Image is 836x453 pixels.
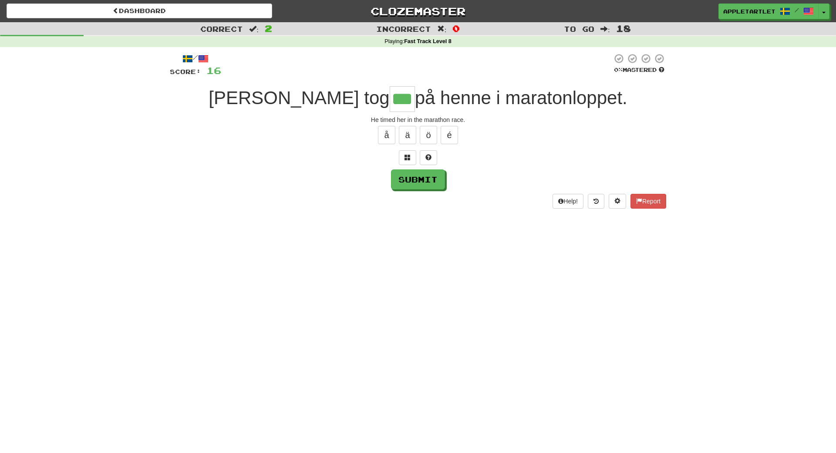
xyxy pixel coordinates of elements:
span: To go [564,24,594,33]
div: / [170,53,221,64]
a: Clozemaster [285,3,551,19]
span: : [249,25,259,33]
div: Mastered [612,66,666,74]
span: 16 [206,65,221,76]
a: Dashboard [7,3,272,18]
button: Switch sentence to multiple choice alt+p [399,150,416,165]
button: ä [399,126,416,144]
button: Submit [391,169,445,189]
div: He timed her in the marathon race. [170,115,666,124]
span: 18 [616,23,631,34]
span: Score: [170,68,201,75]
span: appletartlet [723,7,775,15]
span: Incorrect [376,24,431,33]
button: é [441,126,458,144]
span: Correct [200,24,243,33]
button: Report [630,194,666,209]
span: [PERSON_NAME] tog [209,88,389,108]
button: å [378,126,395,144]
span: : [437,25,447,33]
button: Round history (alt+y) [588,194,604,209]
button: Help! [553,194,583,209]
span: på henne i maratonloppet. [415,88,627,108]
span: / [795,7,799,13]
span: 2 [265,23,272,34]
span: : [600,25,610,33]
a: appletartlet / [718,3,819,19]
button: Single letter hint - you only get 1 per sentence and score half the points! alt+h [420,150,437,165]
span: 0 % [614,66,623,73]
strong: Fast Track Level 8 [404,38,452,44]
button: ö [420,126,437,144]
span: 0 [452,23,460,34]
